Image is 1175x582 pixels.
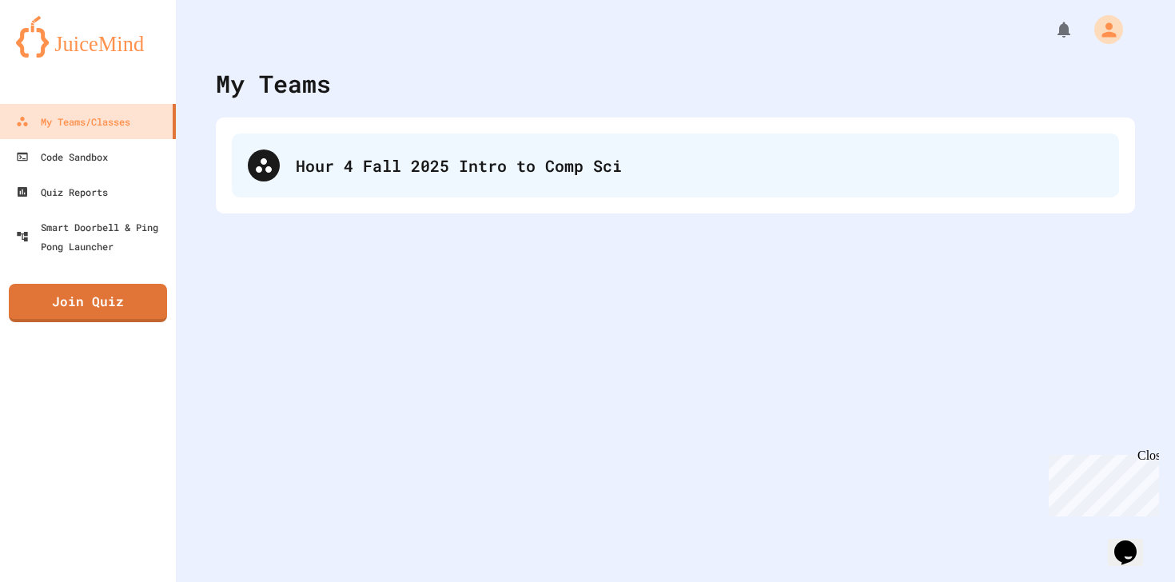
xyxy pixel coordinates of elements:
a: Join Quiz [9,284,167,322]
div: Hour 4 Fall 2025 Intro to Comp Sci [296,153,1103,177]
div: Hour 4 Fall 2025 Intro to Comp Sci [232,134,1119,197]
iframe: chat widget [1042,448,1159,516]
div: Quiz Reports [16,182,108,201]
img: logo-orange.svg [16,16,160,58]
div: My Notifications [1025,16,1077,43]
div: Chat with us now!Close [6,6,110,102]
div: Smart Doorbell & Ping Pong Launcher [16,217,169,256]
div: Code Sandbox [16,147,108,166]
div: My Teams [216,66,331,102]
iframe: chat widget [1108,518,1159,566]
div: My Account [1077,11,1127,48]
div: My Teams/Classes [16,112,130,131]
